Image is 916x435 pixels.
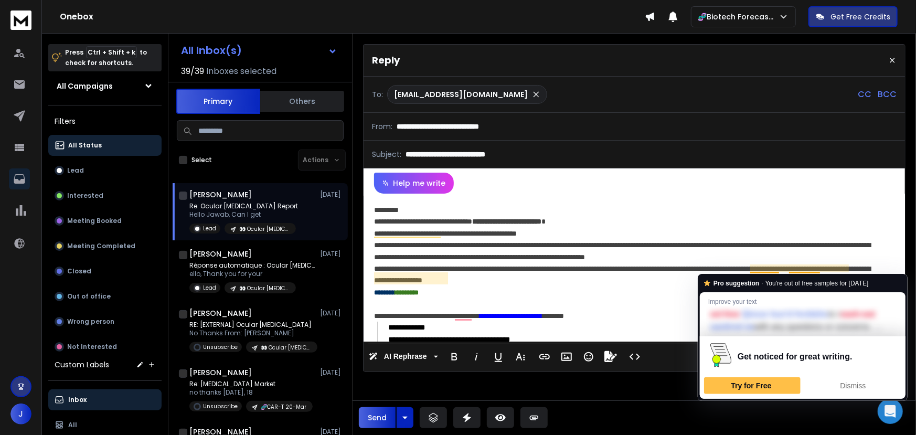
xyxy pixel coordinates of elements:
p: Get Free Credits [830,12,890,22]
p: Reply [372,53,400,68]
p: Meeting Completed [67,242,135,250]
p: [DATE] [320,250,344,258]
button: All Status [48,135,162,156]
p: 🧬Biotech Forecasts [698,12,779,22]
button: Interested [48,185,162,206]
button: Signature [601,346,621,367]
button: Wrong person [48,311,162,332]
h1: [PERSON_NAME] [189,189,252,200]
button: Inbox [48,389,162,410]
p: Re: Ocular [MEDICAL_DATA] Report [189,202,298,210]
button: Get Free Credits [808,6,898,27]
p: Interested [67,192,103,200]
p: [DATE] [320,190,344,199]
h1: All Campaigns [57,81,113,91]
h1: [PERSON_NAME] [189,249,252,259]
img: logo [10,10,31,30]
span: AI Rephrase [382,352,429,361]
div: Open Intercom Messenger [878,399,903,424]
button: More Text [510,346,530,367]
p: Press to check for shortcuts. [65,47,147,68]
button: Italic (Ctrl+I) [466,346,486,367]
p: [DATE] [320,309,344,317]
p: All Status [68,141,102,150]
span: 39 / 39 [181,65,204,78]
button: Meeting Booked [48,210,162,231]
p: Re: [MEDICAL_DATA] Market [189,380,313,388]
p: Subject: [372,149,401,160]
p: Wrong person [67,317,114,326]
p: Lead [203,225,216,232]
p: Closed [67,267,91,275]
div: To enrich screen reader interactions, please activate Accessibility in Grammarly extension settings [364,194,902,342]
p: Unsubscribe [203,343,238,351]
h1: All Inbox(s) [181,45,242,56]
p: Réponse automatique : Ocular [MEDICAL_DATA] [189,261,315,270]
button: Insert Image (Ctrl+P) [557,346,577,367]
p: Not Interested [67,343,117,351]
p: RE: [EXTERNAL] Ocular [MEDICAL_DATA] [189,321,315,329]
p: All [68,421,77,429]
button: Primary [176,89,260,114]
button: Lead [48,160,162,181]
button: AI Rephrase [367,346,440,367]
button: Bold (Ctrl+B) [444,346,464,367]
p: Out of office [67,292,111,301]
p: [DATE] [320,368,344,377]
button: Send [359,407,396,428]
h3: Custom Labels [55,359,109,370]
button: All Inbox(s) [173,40,346,61]
label: Select [191,156,212,164]
p: 🧬CAR-T 20-Mar [261,403,306,411]
p: Meeting Booked [67,217,122,225]
button: All Campaigns [48,76,162,97]
p: Hello Jawab, Can I get [189,210,298,219]
button: Insert Link (Ctrl+K) [535,346,555,367]
p: To: [372,89,383,100]
button: Code View [625,346,645,367]
h1: [PERSON_NAME] [189,308,252,319]
button: Help me write [374,173,454,194]
h3: Inboxes selected [206,65,276,78]
p: Unsubscribe [203,402,238,410]
button: Others [260,90,344,113]
h1: [PERSON_NAME] [189,367,252,378]
p: Inbox [68,396,87,404]
button: Out of office [48,286,162,307]
p: ello, Thank you for your [189,270,315,278]
p: no thanks [DATE], 18 [189,388,313,397]
h3: Filters [48,114,162,129]
p: Lead [203,284,216,292]
p: CC [858,88,871,101]
button: Meeting Completed [48,236,162,257]
button: Emoticons [579,346,599,367]
p: [EMAIL_ADDRESS][DOMAIN_NAME] [394,89,528,100]
h1: Onebox [60,10,645,23]
p: No Thanks From: [PERSON_NAME] [189,329,315,337]
p: BCC [878,88,897,101]
button: Closed [48,261,162,282]
p: 👀 Ocular [MEDICAL_DATA] Market 14-[DATE] [239,225,290,233]
span: Ctrl + Shift + k [86,46,137,58]
button: J [10,404,31,425]
p: 👀 Ocular [MEDICAL_DATA] Market 14-[DATE] [261,344,311,352]
p: 👀 Ocular [MEDICAL_DATA] Market 14-[DATE] [239,284,290,292]
button: Underline (Ctrl+U) [488,346,508,367]
button: Not Interested [48,336,162,357]
p: From: [372,121,392,132]
p: Lead [67,166,84,175]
